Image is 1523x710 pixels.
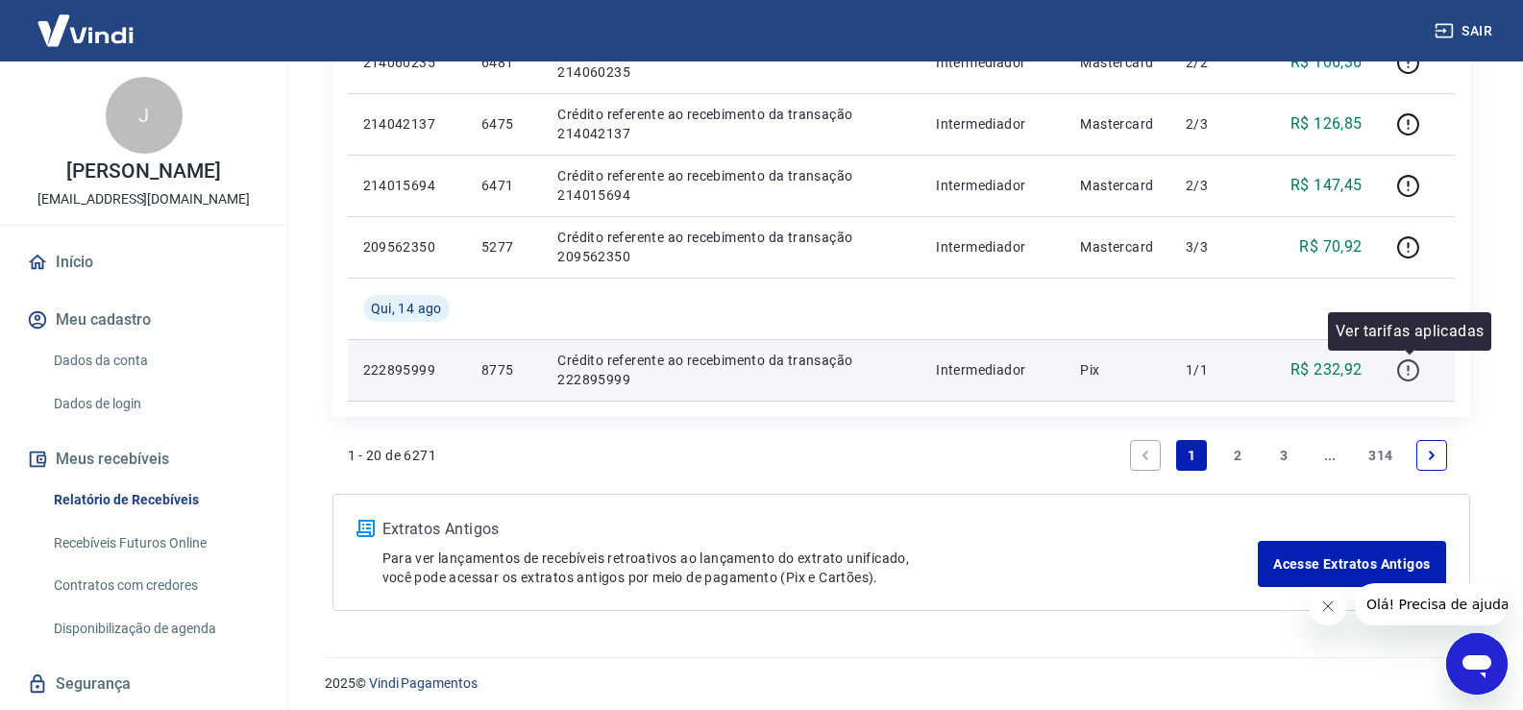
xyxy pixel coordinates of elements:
[46,480,264,520] a: Relatório de Recebíveis
[1186,360,1242,379] p: 1/1
[46,524,264,563] a: Recebíveis Futuros Online
[1186,53,1242,72] p: 2/2
[106,77,183,154] div: J
[1290,112,1363,135] p: R$ 126,85
[1080,237,1155,257] p: Mastercard
[363,176,451,195] p: 214015694
[46,566,264,605] a: Contratos com credores
[557,43,905,82] p: Crédito referente ao recebimento da transação 214060235
[1186,237,1242,257] p: 3/3
[481,360,527,379] p: 8775
[1186,176,1242,195] p: 2/3
[46,609,264,649] a: Disponibilização de agenda
[1431,13,1500,49] button: Sair
[369,675,478,691] a: Vindi Pagamentos
[1080,114,1155,134] p: Mastercard
[363,360,451,379] p: 222895999
[382,518,1259,541] p: Extratos Antigos
[1176,440,1207,471] a: Page 1 is your current page
[325,673,1477,694] p: 2025 ©
[23,663,264,705] a: Segurança
[37,189,250,209] p: [EMAIL_ADDRESS][DOMAIN_NAME]
[23,438,264,480] button: Meus recebíveis
[1290,358,1363,381] p: R$ 232,92
[1268,440,1299,471] a: Page 3
[936,53,1049,72] p: Intermediador
[936,176,1049,195] p: Intermediador
[46,384,264,424] a: Dados de login
[1080,53,1155,72] p: Mastercard
[46,341,264,380] a: Dados da conta
[936,360,1049,379] p: Intermediador
[348,446,437,465] p: 1 - 20 de 6271
[12,13,161,29] span: Olá! Precisa de ajuda?
[1130,440,1161,471] a: Previous page
[1258,541,1445,587] a: Acesse Extratos Antigos
[1355,583,1508,625] iframe: Mensagem da empresa
[1361,440,1400,471] a: Page 314
[936,114,1049,134] p: Intermediador
[481,114,527,134] p: 6475
[936,237,1049,257] p: Intermediador
[1186,114,1242,134] p: 2/3
[382,549,1259,587] p: Para ver lançamentos de recebíveis retroativos ao lançamento do extrato unificado, você pode aces...
[23,1,148,60] img: Vindi
[557,228,905,266] p: Crédito referente ao recebimento da transação 209562350
[481,237,527,257] p: 5277
[23,299,264,341] button: Meu cadastro
[1290,51,1363,74] p: R$ 106,36
[1336,320,1484,343] p: Ver tarifas aplicadas
[1222,440,1253,471] a: Page 2
[557,166,905,205] p: Crédito referente ao recebimento da transação 214015694
[23,241,264,283] a: Início
[363,237,451,257] p: 209562350
[557,351,905,389] p: Crédito referente ao recebimento da transação 222895999
[1290,174,1363,197] p: R$ 147,45
[1416,440,1447,471] a: Next page
[363,114,451,134] p: 214042137
[356,520,375,537] img: ícone
[1299,235,1362,258] p: R$ 70,92
[66,161,220,182] p: [PERSON_NAME]
[1314,440,1345,471] a: Jump forward
[481,53,527,72] p: 6481
[1080,176,1155,195] p: Mastercard
[557,105,905,143] p: Crédito referente ao recebimento da transação 214042137
[1309,587,1347,625] iframe: Fechar mensagem
[363,53,451,72] p: 214060235
[1122,432,1454,478] ul: Pagination
[1080,360,1155,379] p: Pix
[481,176,527,195] p: 6471
[371,299,442,318] span: Qui, 14 ago
[1446,633,1508,695] iframe: Botão para abrir a janela de mensagens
